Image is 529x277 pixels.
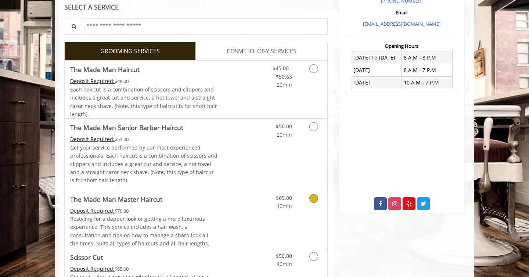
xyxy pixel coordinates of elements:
span: This service needs some Advance to be paid before we block your appointment [70,265,115,272]
td: [DATE] [351,76,402,89]
span: COSMETOLOGY SERVICES [227,47,296,56]
b: Scissor Cut [70,252,103,262]
div: SELECT A SERVICE [64,4,328,11]
span: $45.00 - $50.63 [273,65,292,80]
span: 20min [277,81,292,88]
span: 40min [277,202,292,209]
span: Restyling for a dapper look or getting a more luxurious experience. This service includes a hair ... [70,215,209,247]
span: $50.00 [276,123,292,130]
span: Each haircut is a combination of scissors and clippers and includes a great cut and service, a ho... [70,86,217,118]
span: 40min [277,260,292,267]
span: $65.00 [276,194,292,201]
button: Service Search [64,18,83,35]
a: [EMAIL_ADDRESS][DOMAIN_NAME] [363,21,440,27]
b: The Made Man Haircut [70,64,140,75]
span: This service needs some Advance to be paid before we block your appointment [70,78,115,84]
h3: Opening Hours [345,43,458,48]
span: 20min [277,131,292,138]
span: $50.00 [276,252,292,259]
div: $48.00 [70,77,218,85]
span: This service needs some Advance to be paid before we block your appointment [70,136,115,143]
td: [DATE] [351,64,402,76]
b: The Made Man Master Haircut [70,194,162,204]
h3: Email [347,10,456,15]
div: $55.00 [70,265,218,273]
span: GROOMING SERVICES [100,47,160,56]
span: This service needs some Advance to be paid before we block your appointment [70,207,115,214]
td: 8 A.M - 7 P.M [402,64,452,76]
p: Get your service performed by our most experienced professionals. Each haircut is a combination o... [70,144,218,185]
div: $54.00 [70,135,218,143]
b: The Made Man Senior Barber Haircut [70,122,183,133]
td: [DATE] To [DATE] [351,51,402,64]
div: $70.00 [70,207,218,215]
td: 10 A.M - 7 P.M [402,76,452,89]
td: 8 A.M - 8 P.M [402,51,452,64]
